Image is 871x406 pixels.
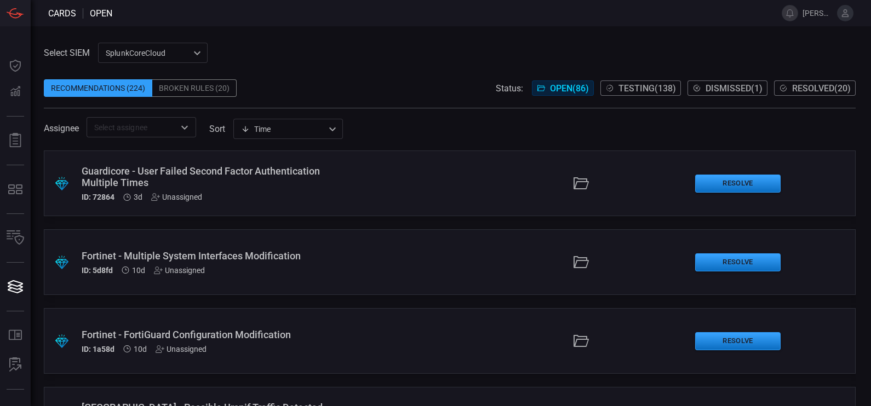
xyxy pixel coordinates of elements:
button: Inventory [2,225,28,251]
label: sort [209,124,225,134]
span: Assignee [44,123,79,134]
label: Select SIEM [44,48,90,58]
button: Rule Catalog [2,322,28,349]
div: Guardicore - User Failed Second Factor Authentication Multiple Times [82,165,327,188]
span: Testing ( 138 ) [618,83,676,94]
button: Dismissed(1) [687,80,767,96]
button: Cards [2,274,28,300]
h5: ID: 5d8fd [82,266,113,275]
p: SplunkCoreCloud [106,48,190,59]
button: Resolved(20) [774,80,856,96]
span: Aug 18, 2025 2:22 AM [132,266,145,275]
span: Aug 25, 2025 2:50 AM [134,193,142,201]
span: Open ( 86 ) [550,83,589,94]
button: MITRE - Detection Posture [2,176,28,202]
span: Cards [48,8,76,19]
input: Select assignee [90,120,175,134]
div: Recommendations (224) [44,79,152,97]
div: Fortinet - Multiple System Interfaces Modification [82,250,327,262]
button: Resolve [695,332,781,350]
button: ALERT ANALYSIS [2,352,28,378]
div: Unassigned [151,193,202,201]
div: Unassigned [156,345,207,353]
span: Status: [496,83,523,94]
div: Broken Rules (20) [152,79,237,97]
button: Open(86) [532,80,594,96]
div: Time [241,124,325,135]
button: Resolve [695,253,781,271]
span: Aug 18, 2025 2:22 AM [134,345,147,353]
div: Fortinet - FortiGuard Configuration Modification [82,329,327,340]
button: Detections [2,79,28,105]
span: [PERSON_NAME][EMAIL_ADDRESS][PERSON_NAME][DOMAIN_NAME] [803,9,833,18]
h5: ID: 1a58d [82,345,114,353]
span: open [90,8,112,19]
button: Resolve [695,175,781,193]
button: Open [177,120,192,135]
button: Testing(138) [600,80,681,96]
span: Dismissed ( 1 ) [706,83,763,94]
div: Unassigned [154,266,205,275]
button: Reports [2,127,28,154]
button: Dashboard [2,53,28,79]
h5: ID: 72864 [82,193,114,201]
span: Resolved ( 20 ) [792,83,851,94]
